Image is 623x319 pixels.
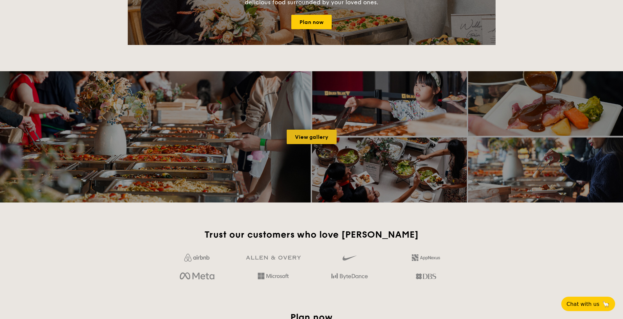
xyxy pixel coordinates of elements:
img: GRg3jHAAAAABJRU5ErkJggg== [246,256,301,260]
a: Plan now [291,15,332,29]
span: Chat with us [567,301,599,307]
img: Jf4Dw0UUCKFd4aYAAAAASUVORK5CYII= [184,254,210,262]
img: gdlseuq06himwAAAABJRU5ErkJggg== [343,252,356,264]
img: meta.d311700b.png [180,271,214,282]
img: 2L6uqdT+6BmeAFDfWP11wfMG223fXktMZIL+i+lTG25h0NjUBKOYhdW2Kn6T+C0Q7bASH2i+1JIsIulPLIv5Ss6l0e291fRVW... [412,254,440,261]
h2: Trust our customers who love [PERSON_NAME] [162,229,461,241]
img: dbs.a5bdd427.png [416,271,436,282]
img: bytedance.dc5c0c88.png [331,271,368,282]
span: 🦙 [602,300,610,308]
a: View gallery [287,130,337,144]
button: Chat with us🦙 [561,297,615,311]
img: Hd4TfVa7bNwuIo1gAAAAASUVORK5CYII= [258,273,289,279]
